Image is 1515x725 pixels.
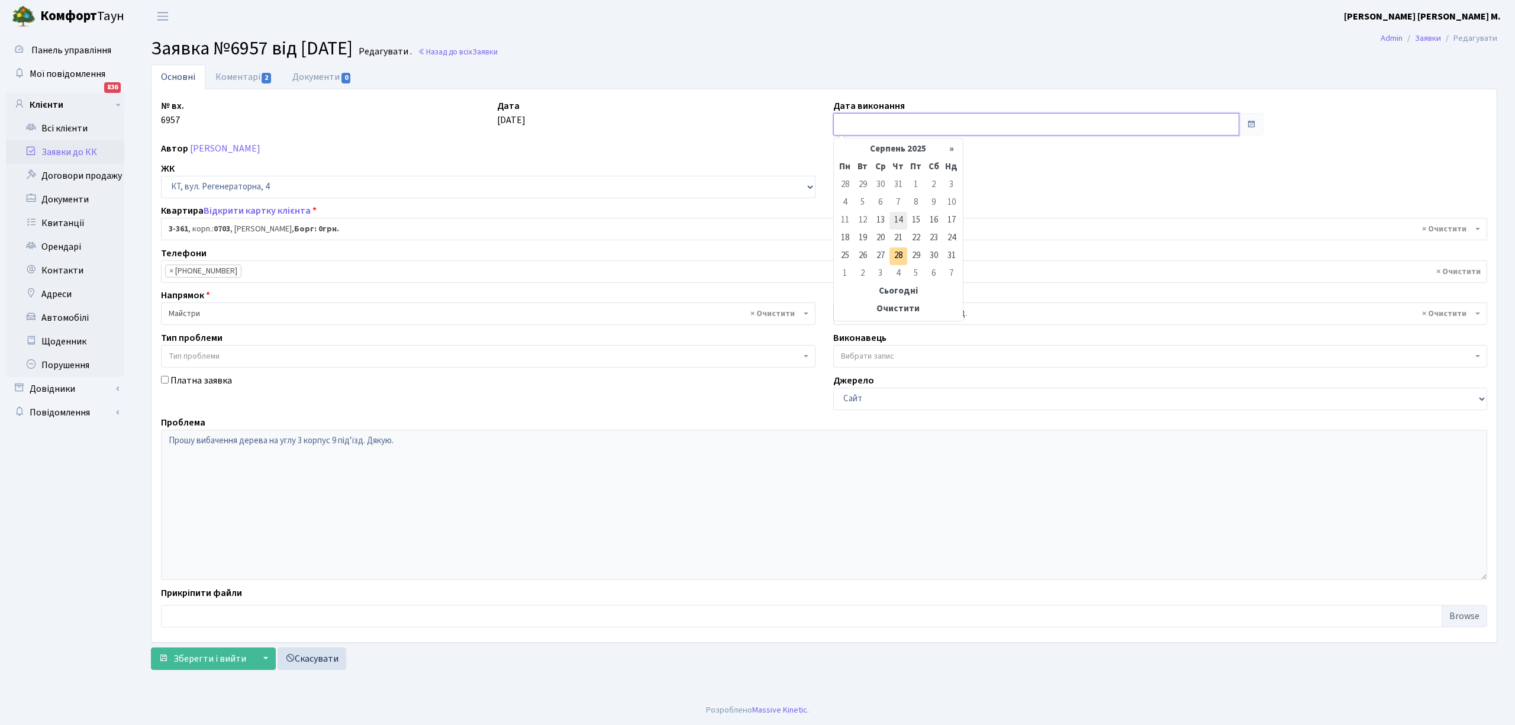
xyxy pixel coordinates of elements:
[854,265,872,283] td: 2
[6,353,124,377] a: Порушення
[833,331,887,345] label: Виконавець
[907,194,925,212] td: 8
[148,7,178,26] button: Переключити навігацію
[943,159,960,176] th: Нд
[204,204,311,217] a: Відкрити картку клієнта
[161,302,815,325] span: Майстри
[6,188,124,211] a: Документи
[161,141,188,156] label: Автор
[6,117,124,140] a: Всі клієнти
[214,223,230,235] b: 0703
[925,212,943,230] td: 16
[943,141,960,159] th: »
[6,62,124,86] a: Мої повідомлення836
[1363,26,1515,51] nav: breadcrumb
[833,99,905,113] label: Дата виконання
[6,38,124,62] a: Панель управління
[30,67,105,80] span: Мої повідомлення
[151,35,353,62] span: Заявка №6957 від [DATE]
[169,265,173,277] span: ×
[872,176,889,194] td: 30
[165,265,241,278] li: (050) 396-12-59
[854,247,872,265] td: 26
[836,194,854,212] td: 4
[1344,9,1501,24] a: [PERSON_NAME] [PERSON_NAME] М.
[889,176,907,194] td: 31
[1422,223,1466,235] span: Видалити всі елементи
[6,235,124,259] a: Орендарі
[418,46,498,57] a: Назад до всіхЗаявки
[943,265,960,283] td: 7
[12,5,36,28] img: logo.png
[151,647,254,670] button: Зберегти і вийти
[169,223,188,235] b: 3-361
[836,247,854,265] td: 25
[497,99,520,113] label: Дата
[161,430,1487,580] textarea: Прошу вибачення дерева на углу 3 корпус 9 під'їзд. Дякую.
[1344,10,1501,23] b: [PERSON_NAME] [PERSON_NAME] М.
[889,159,907,176] th: Чт
[925,230,943,247] td: 23
[1436,266,1481,278] span: Видалити всі елементи
[6,211,124,235] a: Квитанції
[943,176,960,194] td: 3
[925,265,943,283] td: 6
[262,73,271,83] span: 2
[6,259,124,282] a: Контакти
[872,265,889,283] td: 3
[161,204,317,218] label: Квартира
[889,247,907,265] td: 28
[488,99,824,136] div: [DATE]
[170,373,232,388] label: Платна заявка
[836,265,854,283] td: 1
[6,282,124,306] a: Адреси
[889,265,907,283] td: 4
[836,159,854,176] th: Пн
[943,247,960,265] td: 31
[889,230,907,247] td: 21
[161,586,242,600] label: Прикріпити файли
[925,247,943,265] td: 30
[750,308,795,320] span: Видалити всі елементи
[161,246,207,260] label: Телефони
[161,99,184,113] label: № вх.
[6,401,124,424] a: Повідомлення
[833,373,874,388] label: Джерело
[872,230,889,247] td: 20
[278,647,346,670] a: Скасувати
[706,704,809,717] div: Розроблено .
[152,99,488,136] div: 6957
[205,65,282,89] a: Коментарі
[161,415,205,430] label: Проблема
[854,194,872,212] td: 5
[907,212,925,230] td: 15
[943,230,960,247] td: 24
[169,223,1472,235] span: <b>3-361</b>, корп.: <b>0703</b>, Скрипка Іван Андрійович, <b>Борг: 0грн.</b>
[190,142,260,155] a: [PERSON_NAME]
[907,230,925,247] td: 22
[294,223,339,235] b: Борг: 0грн.
[872,159,889,176] th: Ср
[169,308,801,320] span: Майстри
[836,230,854,247] td: 18
[1422,308,1466,320] span: Видалити всі елементи
[872,247,889,265] td: 27
[341,73,351,83] span: 0
[833,302,1488,325] span: Огеренко В. Д.
[854,159,872,176] th: Вт
[836,176,854,194] td: 28
[854,176,872,194] td: 29
[151,65,205,89] a: Основні
[161,162,175,176] label: ЖК
[925,176,943,194] td: 2
[907,247,925,265] td: 29
[40,7,97,25] b: Комфорт
[1415,32,1441,44] a: Заявки
[925,194,943,212] td: 9
[854,141,943,159] th: Серпень 2025
[161,288,210,302] label: Напрямок
[6,306,124,330] a: Автомобілі
[841,350,894,362] span: Вибрати запис
[173,652,246,665] span: Зберегти і вийти
[854,230,872,247] td: 19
